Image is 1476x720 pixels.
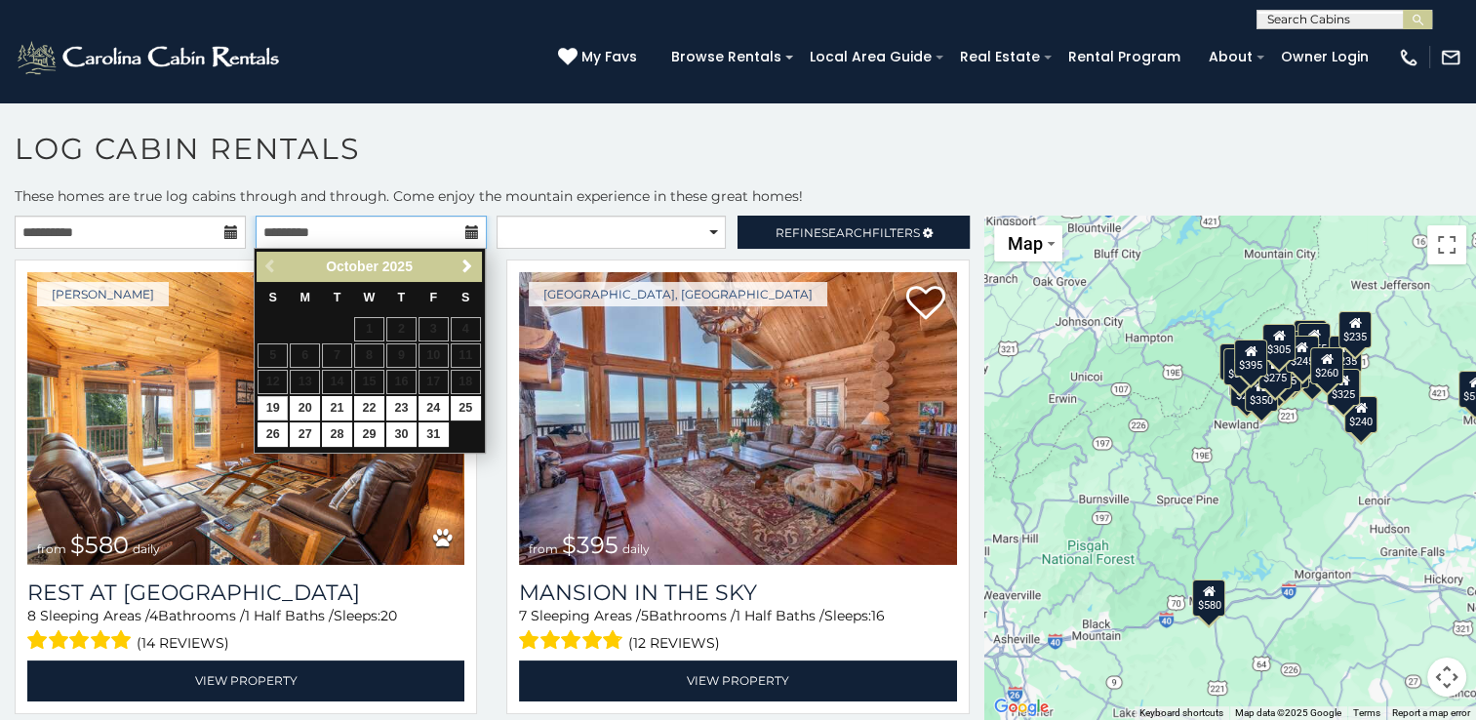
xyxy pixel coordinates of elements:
a: [GEOGRAPHIC_DATA], [GEOGRAPHIC_DATA] [529,282,827,306]
a: View Property [519,660,956,700]
a: Mansion In The Sky [519,580,956,606]
a: Real Estate [950,42,1050,72]
img: White-1-2.png [15,38,285,77]
div: $235 [1329,335,1362,372]
img: Rest at Mountain Crest [27,272,464,565]
a: Next [456,255,480,279]
button: Keyboard shortcuts [1139,706,1223,720]
span: (12 reviews) [628,630,720,656]
a: Rental Program [1058,42,1190,72]
div: $295 [1219,343,1253,380]
a: 27 [290,422,320,447]
h3: Rest at Mountain Crest [27,580,464,606]
img: phone-regular-white.png [1398,47,1419,68]
div: $350 [1328,368,1361,405]
a: 20 [290,396,320,420]
span: 4 [149,607,158,624]
a: 19 [258,396,288,420]
div: $330 [1262,359,1296,396]
div: $305 [1223,347,1257,384]
div: $325 [1268,354,1301,391]
span: My Favs [581,47,637,67]
div: Sleeping Areas / Bathrooms / Sleeps: [519,606,956,656]
span: 8 [27,607,36,624]
span: 5 [641,607,649,624]
span: Sunday [269,291,277,304]
a: Owner Login [1271,42,1378,72]
div: $255 [1297,323,1331,360]
div: $325 [1327,368,1360,405]
span: Refine Filters [776,225,920,240]
a: Terms (opens in new tab) [1353,707,1380,718]
a: 31 [419,422,449,447]
span: 16 [871,607,885,624]
span: Thursday [398,291,406,304]
div: $240 [1344,395,1377,432]
a: [PERSON_NAME] [37,282,169,306]
a: Rest at [GEOGRAPHIC_DATA] [27,580,464,606]
div: $320 [1294,319,1327,356]
span: Monday [299,291,310,304]
span: 2025 [382,259,413,274]
a: Open this area in Google Maps (opens a new window) [989,695,1054,720]
div: Sleeping Areas / Bathrooms / Sleeps: [27,606,464,656]
div: $260 [1310,347,1343,384]
span: daily [622,541,650,556]
button: Change map style [994,225,1062,261]
span: Search [821,225,872,240]
a: 26 [258,422,288,447]
a: 23 [386,396,417,420]
a: 28 [322,422,352,447]
span: Wednesday [364,291,376,304]
a: Mansion In The Sky from $395 daily [519,272,956,565]
a: Add to favorites [906,284,945,325]
a: View Property [27,660,464,700]
div: $275 [1258,351,1292,388]
button: Toggle fullscreen view [1427,225,1466,264]
a: 22 [354,396,384,420]
a: Rest at Mountain Crest from $580 daily [27,272,464,565]
img: Mansion In The Sky [519,272,956,565]
span: $395 [562,531,618,559]
div: $245 [1286,336,1319,373]
span: 7 [519,607,527,624]
a: Report a map error [1392,707,1470,718]
span: 20 [380,607,397,624]
div: $395 [1234,340,1267,377]
a: My Favs [558,47,642,68]
div: $580 [1192,579,1225,616]
span: Next [459,259,475,274]
a: Local Area Guide [800,42,941,72]
button: Map camera controls [1427,658,1466,697]
span: daily [133,541,160,556]
span: (14 reviews) [137,630,229,656]
span: from [37,541,66,556]
span: Map data ©2025 Google [1235,707,1341,718]
span: $580 [70,531,129,559]
span: Saturday [461,291,469,304]
div: $350 [1245,374,1278,411]
span: October [326,259,379,274]
span: Tuesday [334,291,341,304]
a: About [1199,42,1262,72]
a: RefineSearchFilters [738,216,969,249]
span: Friday [429,291,437,304]
a: 21 [322,396,352,420]
div: $225 [1230,370,1263,407]
span: 1 Half Baths / [736,607,824,624]
img: mail-regular-white.png [1440,47,1461,68]
a: 24 [419,396,449,420]
div: $235 [1338,311,1372,348]
a: Browse Rentals [661,42,791,72]
div: $315 [1295,353,1328,390]
a: 25 [451,396,481,420]
span: 1 Half Baths / [245,607,334,624]
a: 29 [354,422,384,447]
span: from [529,541,558,556]
div: $305 [1262,323,1296,360]
a: 30 [386,422,417,447]
span: Map [1008,233,1043,254]
img: Google [989,695,1054,720]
